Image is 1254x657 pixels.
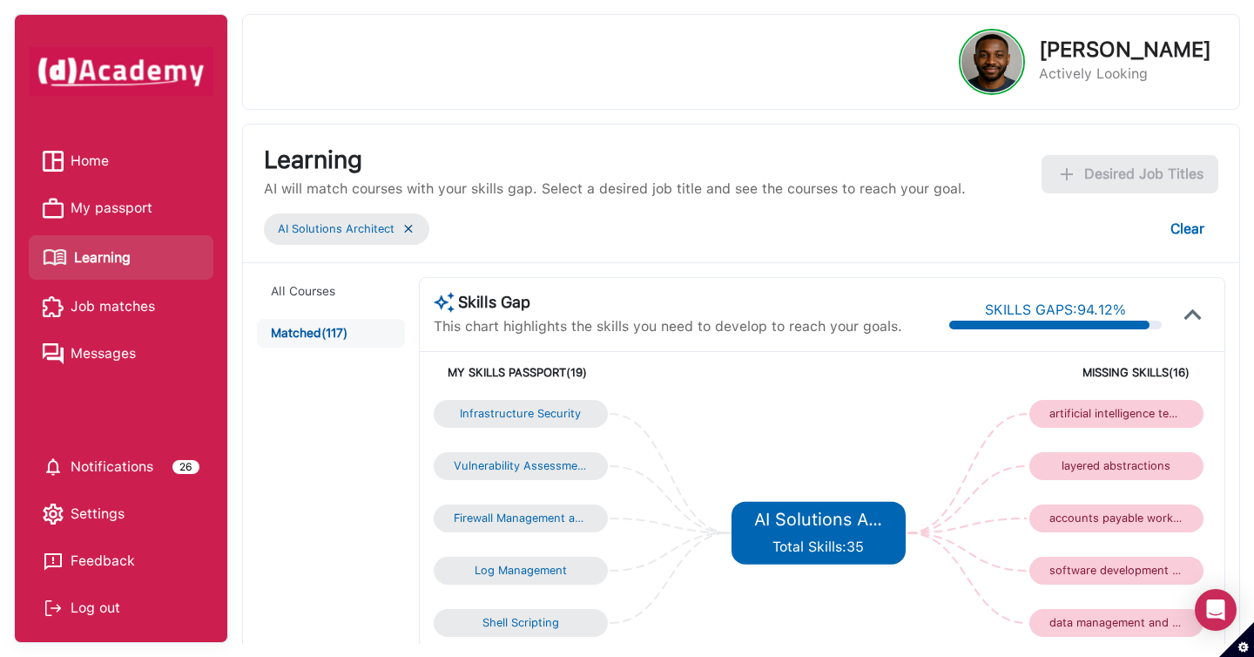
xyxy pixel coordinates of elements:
[610,518,729,533] g: Edge from 2 to 5
[43,551,64,572] img: feedback
[961,31,1022,92] img: Profile
[278,220,394,238] div: AI Solutions Architect
[1084,164,1203,185] span: Desired Job Titles
[43,457,64,478] img: setting
[74,245,131,271] span: Learning
[434,292,455,313] img: AI Course Suggestion
[71,341,136,367] span: Messages
[43,504,64,525] img: setting
[264,146,966,175] h3: Learning
[754,509,882,530] h5: AI Solutions Architect
[454,564,588,578] div: Log Management
[454,459,588,473] div: Vulnerability Assessment
[43,595,199,621] div: Log out
[71,148,109,174] span: Home
[907,414,1027,533] g: Edge from 5 to 6
[610,533,729,571] g: Edge from 3 to 5
[43,548,199,574] a: Feedback
[907,533,1027,571] g: Edge from 5 to 9
[43,341,199,367] a: Messages iconMessages
[257,277,404,306] button: All Courses
[1195,589,1237,631] div: Open Intercom Messenger
[43,151,64,172] img: Home icon
[1039,64,1211,85] p: Actively Looking
[610,466,729,533] g: Edge from 1 to 5
[907,533,1027,623] g: Edge from 5 to 10
[819,366,1190,380] h5: MISSING SKILLS (16)
[43,343,64,364] img: Messages icon
[43,242,67,273] img: Learning icon
[71,294,155,320] span: Job matches
[71,454,153,480] span: Notifications
[610,533,729,623] g: Edge from 4 to 5
[907,466,1027,533] g: Edge from 5 to 7
[43,198,64,219] img: My passport icon
[907,518,1027,533] g: Edge from 5 to 8
[401,221,415,236] img: ...
[1219,622,1254,657] button: Set cookie preferences
[454,511,588,525] div: Firewall Management and Implementation
[454,616,588,630] div: Shell Scripting
[454,407,588,421] div: Infrastructure Security
[43,148,199,174] a: Home iconHome
[772,538,864,555] span: Total Skills: 35
[1049,407,1183,421] div: artificial intelligence techniques
[1049,616,1183,630] div: data management and analysis
[29,47,213,96] img: dAcademy
[1042,155,1218,193] button: Add desired job titles
[71,501,125,527] span: Settings
[1056,164,1077,185] img: add icon
[1039,39,1211,60] p: [PERSON_NAME]
[985,300,1126,321] div: SKILLS GAPS: 94.12 %
[448,366,819,380] h5: MY SKILLS PASSPORT (19)
[1049,511,1183,525] div: accounts payable workflow systems
[71,195,152,221] span: My passport
[43,296,64,317] img: Job matches icon
[610,414,729,533] g: Edge from 0 to 5
[434,292,902,313] h3: Skills Gap
[1176,297,1210,332] img: icon
[1049,459,1183,473] div: layered abstractions
[1156,210,1218,248] button: Clear
[434,316,902,337] p: This chart highlights the skills you need to develop to reach your goals.
[172,460,199,474] div: 26
[43,598,64,619] img: Log out
[43,294,199,320] a: Job matches iconJob matches
[43,195,199,221] a: My passport iconMy passport
[1049,564,1183,578] div: software development (application interface)
[257,319,404,348] button: Matched(117)
[264,179,966,200] p: AI will match courses with your skills gap. Select a desired job title and see the courses to rea...
[43,242,199,273] a: Learning iconLearning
